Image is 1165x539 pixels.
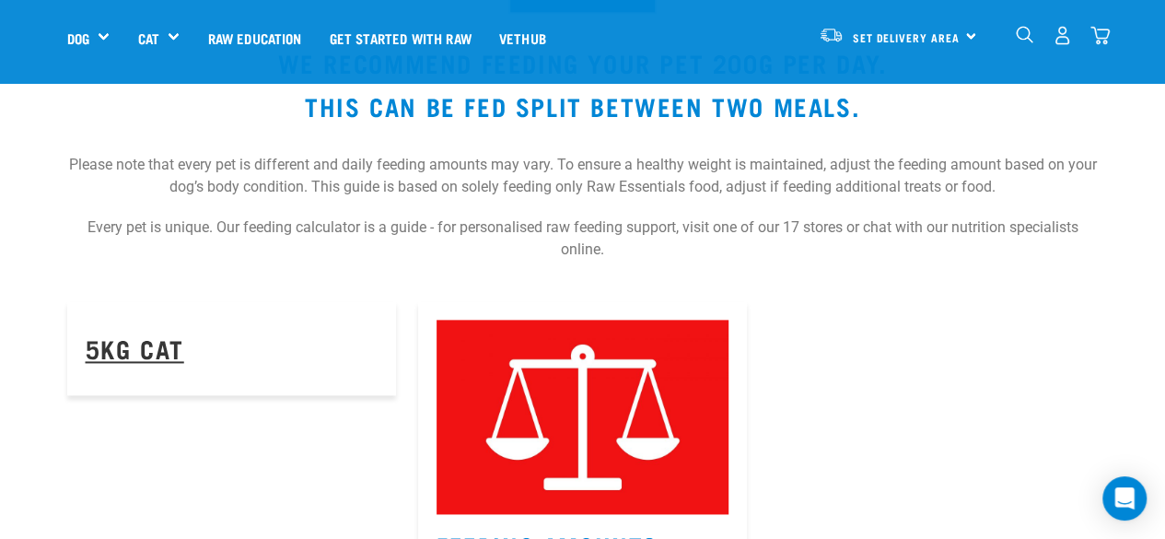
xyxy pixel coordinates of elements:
[67,217,1099,279] p: Every pet is unique. Our feeding calculator is a guide - for personalised raw feeding support, vi...
[1102,476,1147,521] div: Open Intercom Messenger
[316,1,485,75] a: Get started with Raw
[193,1,315,75] a: Raw Education
[1016,26,1033,43] img: home-icon-1@2x.png
[1053,26,1072,45] img: user.png
[86,341,184,355] a: 5kg Cat
[853,34,960,41] span: Set Delivery Area
[137,28,158,49] a: Cat
[67,28,89,49] a: Dog
[67,135,1099,217] p: Please note that every pet is different and daily feeding amounts may vary. To ensure a healthy w...
[437,320,728,515] img: Instagram_Core-Brand_Wildly-Good-Nutrition-3.jpg
[1090,26,1110,45] img: home-icon@2x.png
[485,1,560,75] a: Vethub
[67,92,1099,121] h3: This can be fed split between two meals.
[819,27,844,43] img: van-moving.png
